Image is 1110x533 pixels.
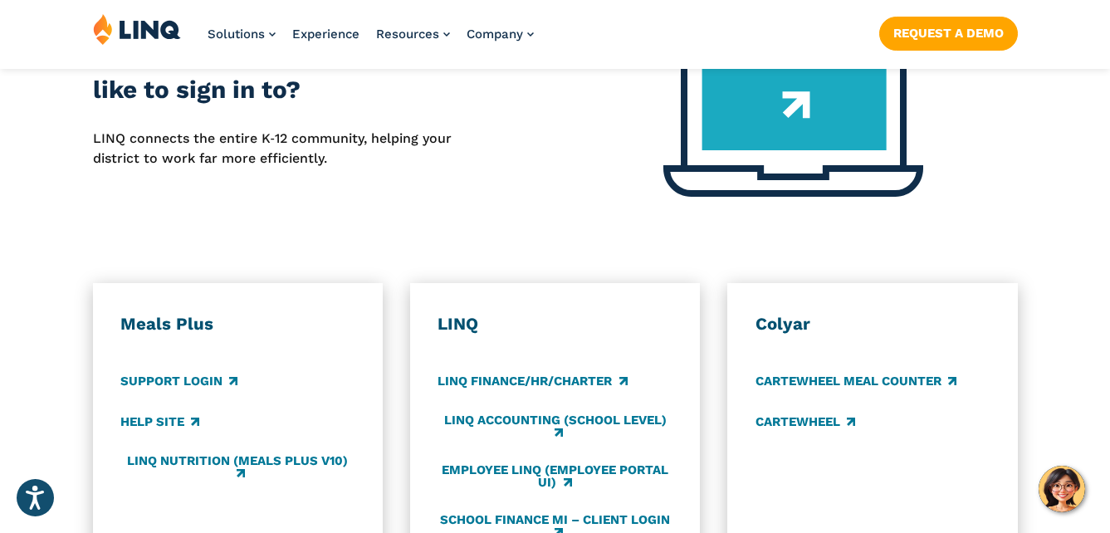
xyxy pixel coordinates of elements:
[438,462,672,490] a: Employee LINQ (Employee Portal UI)
[879,13,1018,50] nav: Button Navigation
[438,372,627,390] a: LINQ Finance/HR/Charter
[120,413,199,431] a: Help Site
[120,453,355,481] a: LINQ Nutrition (Meals Plus v10)
[755,372,956,390] a: CARTEWHEEL Meal Counter
[120,372,237,390] a: Support Login
[93,37,462,107] h2: Which application would you like to sign in to?
[467,27,523,42] span: Company
[755,313,990,335] h3: Colyar
[208,27,265,42] span: Solutions
[93,129,462,169] p: LINQ connects the entire K‑12 community, helping your district to work far more efficiently.
[467,27,534,42] a: Company
[1039,466,1085,512] button: Hello, have a question? Let’s chat.
[879,17,1018,50] a: Request a Demo
[376,27,439,42] span: Resources
[208,27,276,42] a: Solutions
[755,413,855,431] a: CARTEWHEEL
[376,27,450,42] a: Resources
[120,313,355,335] h3: Meals Plus
[93,13,181,45] img: LINQ | K‑12 Software
[438,313,672,335] h3: LINQ
[438,413,672,440] a: LINQ Accounting (school level)
[292,27,359,42] a: Experience
[208,13,534,68] nav: Primary Navigation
